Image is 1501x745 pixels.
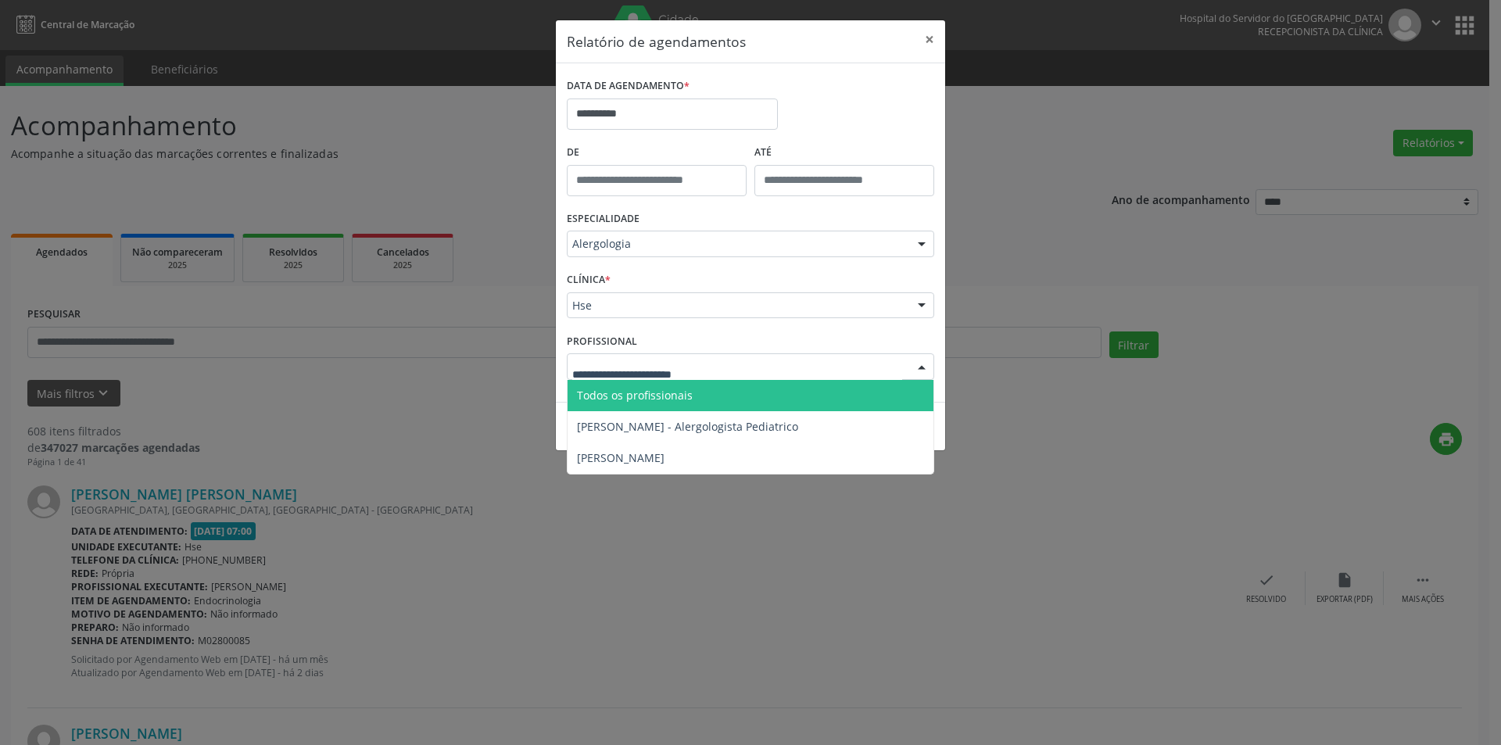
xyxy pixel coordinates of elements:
label: DATA DE AGENDAMENTO [567,74,690,98]
label: PROFISSIONAL [567,329,637,353]
span: [PERSON_NAME] [577,450,665,465]
label: De [567,141,747,165]
span: Todos os profissionais [577,388,693,403]
h5: Relatório de agendamentos [567,31,746,52]
label: ATÉ [754,141,934,165]
span: [PERSON_NAME] - Alergologista Pediatrico [577,419,798,434]
label: CLÍNICA [567,268,611,292]
span: Alergologia [572,236,902,252]
label: ESPECIALIDADE [567,207,639,231]
span: Hse [572,298,902,313]
button: Close [914,20,945,59]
